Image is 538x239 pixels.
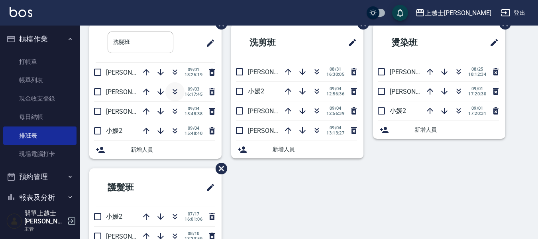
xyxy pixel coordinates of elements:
span: 08/10 [185,231,202,236]
button: 登出 [498,6,528,20]
span: 09/03 [185,87,202,92]
button: 上越士[PERSON_NAME] [412,5,495,21]
div: 上越士[PERSON_NAME] [425,8,491,18]
span: 小媛2 [390,107,406,115]
span: 16:01:06 [185,217,202,222]
span: [PERSON_NAME]12 [248,107,303,115]
div: 新增人員 [231,140,363,158]
h2: 洗剪班 [238,28,315,57]
div: 新增人員 [373,121,505,139]
span: 15:48:40 [185,131,202,136]
input: 排版標題 [108,32,173,53]
a: 排班表 [3,126,77,145]
button: 預約管理 [3,166,77,187]
span: 修改班表的標題 [343,33,357,52]
span: 09/04 [326,106,344,111]
span: 16:30:05 [326,72,344,77]
span: 新增人員 [131,146,215,154]
span: [PERSON_NAME]12 [106,108,161,115]
button: 櫃檯作業 [3,29,77,49]
a: 現場電腦打卡 [3,145,77,163]
h2: 燙染班 [379,28,457,57]
span: [PERSON_NAME]12 [390,68,445,76]
span: 12:56:36 [326,91,344,97]
span: [PERSON_NAME]8 [390,88,441,95]
span: 09/01 [185,67,202,72]
span: [PERSON_NAME]12 [106,88,161,96]
span: 07/17 [185,211,202,217]
span: 09/04 [326,125,344,130]
a: 現金收支登錄 [3,89,77,108]
button: 報表及分析 [3,187,77,208]
div: 新增人員 [89,141,222,159]
span: 08/31 [326,67,344,72]
span: 13:13:27 [326,130,344,136]
h5: 開單上越士[PERSON_NAME] [24,209,65,225]
span: 刪除班表 [210,157,228,180]
span: 18:25:19 [185,72,202,77]
img: Person [6,213,22,229]
span: 18:12:34 [468,72,486,77]
span: 09/04 [185,126,202,131]
h2: 護髮班 [96,173,173,202]
span: 17:20:31 [468,111,486,116]
span: 小媛2 [248,87,264,95]
span: 16:17:45 [185,92,202,97]
span: 小媛2 [106,213,122,220]
a: 帳單列表 [3,71,77,89]
button: save [392,5,408,21]
span: 新增人員 [273,145,357,154]
span: [PERSON_NAME]8 [248,68,299,76]
span: [PERSON_NAME]8 [106,69,157,76]
p: 主管 [24,225,65,233]
span: 15:48:38 [185,111,202,117]
span: 12:56:39 [326,111,344,116]
span: 09/01 [468,106,486,111]
span: 修改班表的標題 [201,178,215,197]
span: 新增人員 [414,126,499,134]
img: Logo [10,7,32,17]
a: 打帳單 [3,53,77,71]
span: 09/01 [468,86,486,91]
span: 17:20:30 [468,91,486,97]
span: 修改班表的標題 [485,33,499,52]
span: 09/04 [326,86,344,91]
span: 08/25 [468,67,486,72]
a: 每日結帳 [3,108,77,126]
span: [PERSON_NAME]12 [248,127,303,134]
span: 小媛2 [106,127,122,134]
span: 09/04 [185,106,202,111]
span: 修改班表的標題 [201,34,215,53]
